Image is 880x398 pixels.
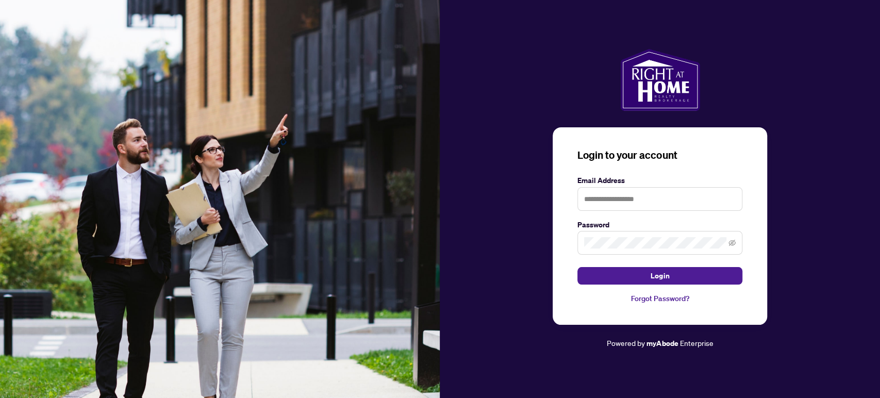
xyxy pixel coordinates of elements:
[620,49,700,111] img: ma-logo
[577,293,742,304] a: Forgot Password?
[646,338,678,349] a: myAbode
[679,338,713,347] span: Enterprise
[577,175,742,186] label: Email Address
[607,338,645,347] span: Powered by
[728,239,736,246] span: eye-invisible
[577,148,742,162] h3: Login to your account
[577,219,742,230] label: Password
[577,267,742,285] button: Login
[651,268,669,284] span: Login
